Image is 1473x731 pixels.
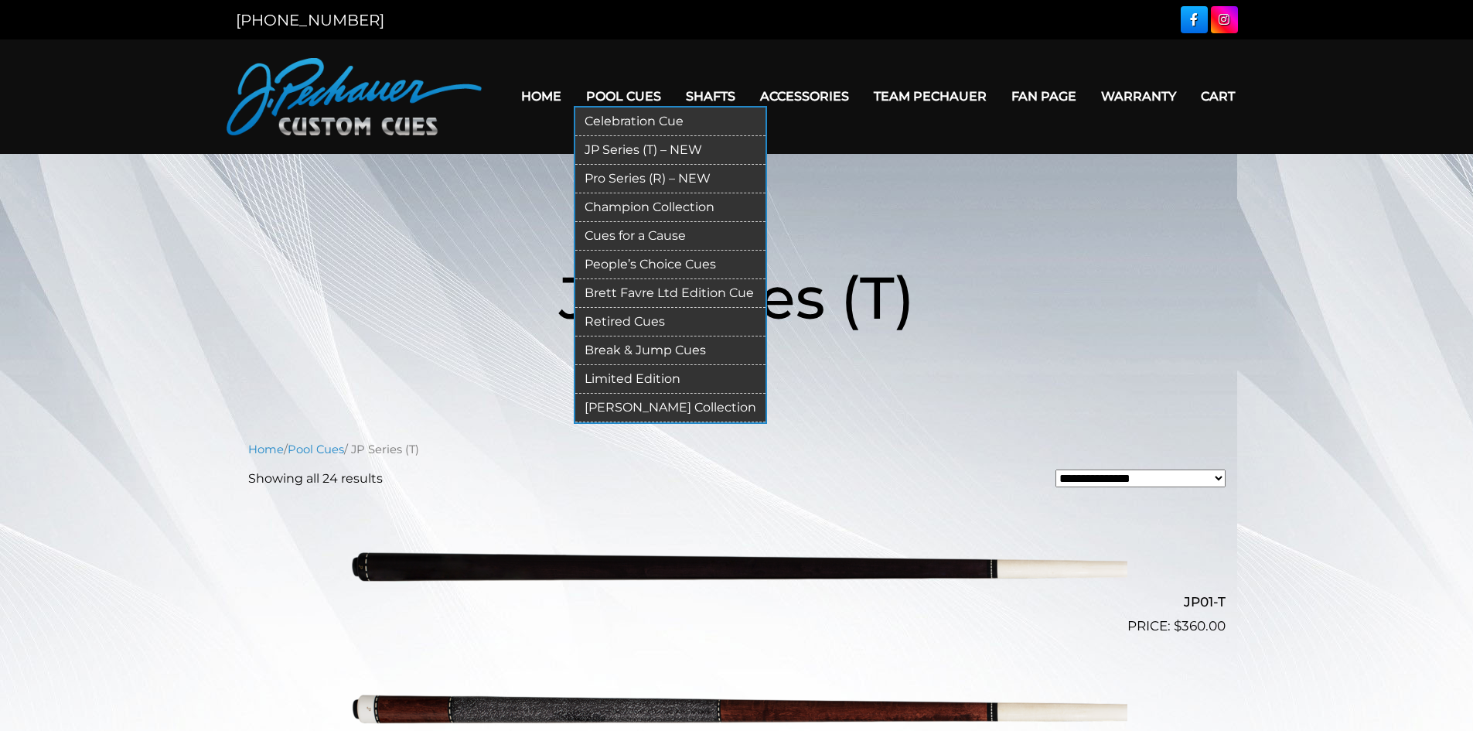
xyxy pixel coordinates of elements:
[861,77,999,116] a: Team Pechauer
[248,441,1226,458] nav: Breadcrumb
[346,500,1127,630] img: JP01-T
[673,77,748,116] a: Shafts
[575,222,765,251] a: Cues for a Cause
[1174,618,1226,634] bdi: 360.00
[999,77,1089,116] a: Fan Page
[575,279,765,308] a: Brett Favre Ltd Edition Cue
[509,77,574,116] a: Home
[575,136,765,165] a: JP Series (T) – NEW
[248,442,284,456] a: Home
[248,470,383,488] p: Showing all 24 results
[227,58,482,135] img: Pechauer Custom Cues
[575,251,765,279] a: People’s Choice Cues
[1174,618,1181,634] span: $
[1055,470,1226,487] select: Shop order
[288,442,344,456] a: Pool Cues
[575,108,765,136] a: Celebration Cue
[748,77,861,116] a: Accessories
[1089,77,1188,116] a: Warranty
[575,193,765,222] a: Champion Collection
[575,365,765,394] a: Limited Edition
[574,77,673,116] a: Pool Cues
[1188,77,1247,116] a: Cart
[575,336,765,365] a: Break & Jump Cues
[248,588,1226,617] h2: JP01-T
[559,261,915,333] span: JP Series (T)
[236,11,384,29] a: [PHONE_NUMBER]
[575,394,765,422] a: [PERSON_NAME] Collection
[575,308,765,336] a: Retired Cues
[575,165,765,193] a: Pro Series (R) – NEW
[248,500,1226,637] a: JP01-T $360.00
